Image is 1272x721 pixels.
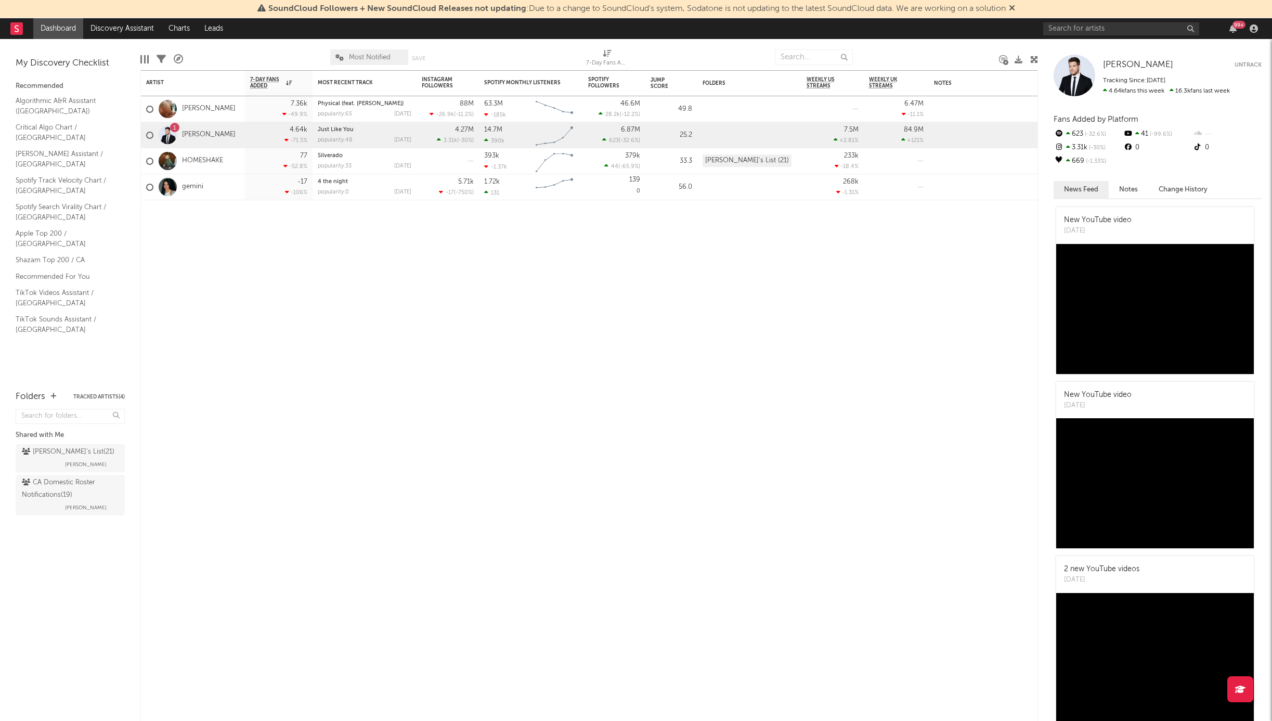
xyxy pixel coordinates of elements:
div: A&R Pipeline [174,44,183,74]
button: News Feed [1054,181,1109,198]
a: Algorithmic A&R Assistant ([GEOGRAPHIC_DATA]) [16,95,114,117]
a: gemini [182,183,203,191]
div: Most Recent Track [318,80,396,86]
a: [PERSON_NAME] [182,131,236,139]
div: 0 [588,174,640,200]
div: 379k [625,152,640,159]
div: -49.9 % [282,111,307,118]
a: Just Like You [318,127,354,133]
svg: Chart title [531,174,578,200]
span: -65.9 % [620,164,639,170]
div: 77 [300,152,307,159]
span: -30 % [459,138,472,144]
div: 41 [1123,127,1192,141]
a: TikTok Videos Assistant / [GEOGRAPHIC_DATA] [16,287,114,308]
a: Apple Top 200 / [GEOGRAPHIC_DATA] [16,228,114,249]
span: -12.2 % [621,112,639,118]
div: 63.3M [484,100,503,107]
a: Spotify Track Velocity Chart / [GEOGRAPHIC_DATA] [16,175,114,196]
div: 139 [629,176,640,183]
div: [DATE] [394,137,411,143]
div: Notes [934,80,1038,86]
div: [PERSON_NAME]'s List (21) [703,154,791,167]
span: -99.6 % [1148,132,1172,137]
span: : Due to a change to SoundCloud's system, Sodatone is not updating to the latest SoundCloud data.... [268,5,1006,13]
div: ( ) [599,111,640,118]
button: Save [412,56,425,61]
span: Fans Added by Platform [1054,115,1138,123]
div: 393k [484,152,499,159]
span: -30 % [1087,145,1106,151]
div: -1.31 % [836,189,859,196]
div: Artist [146,80,224,86]
div: 4.64k [290,126,307,133]
div: 14.7M [484,126,502,133]
button: Tracked Artists(4) [73,394,125,400]
div: Just Like You [318,127,411,133]
div: ( ) [602,137,640,144]
a: [PERSON_NAME] [1103,60,1173,70]
div: [DATE] [394,189,411,195]
div: 5.71k [458,178,474,185]
div: 6.87M [621,126,640,133]
span: 4.64k fans this week [1103,88,1164,94]
button: Change History [1148,181,1218,198]
span: -1.33 % [1084,159,1106,164]
div: 7-Day Fans Added (7-Day Fans Added) [586,44,628,74]
div: -52.8 % [283,163,307,170]
div: -18.4 % [835,163,859,170]
a: Spotify Search Virality Chart / [GEOGRAPHIC_DATA] [16,201,114,223]
a: Physical (feat. [PERSON_NAME]) [318,101,404,107]
div: 1.72k [484,178,500,185]
div: ( ) [604,163,640,170]
a: TikTok Sounds Assistant / [GEOGRAPHIC_DATA] [16,314,114,335]
div: +121 % [901,137,924,144]
div: 233k [844,152,859,159]
div: popularity: 33 [318,163,352,169]
div: Silverado [318,153,411,159]
div: Jump Score [651,77,677,89]
a: HOMESHAKE [182,157,223,165]
div: My Discovery Checklist [16,57,125,70]
div: 4 the night [318,179,411,185]
span: Weekly UK Streams [869,76,908,89]
svg: Chart title [531,96,578,122]
input: Search for artists [1043,22,1199,35]
div: +2.81 % [834,137,859,144]
a: Recommended For You [16,271,114,282]
div: Instagram Followers [422,76,458,89]
span: -11.2 % [456,112,472,118]
div: ( ) [439,189,474,196]
input: Search for folders... [16,409,125,424]
a: 4 the night [318,179,348,185]
div: -1.37k [484,163,507,170]
div: [DATE] [1064,226,1132,236]
span: 7-Day Fans Added [250,76,283,89]
div: Spotify Followers [588,76,625,89]
div: 131 [484,189,499,196]
div: ( ) [437,137,474,144]
div: ( ) [430,111,474,118]
div: [PERSON_NAME]'s List ( 21 ) [22,446,114,458]
div: New YouTube video [1064,215,1132,226]
span: Weekly US Streams [807,76,843,89]
div: 46.6M [620,100,640,107]
span: [PERSON_NAME] [65,458,107,471]
a: Silverado [318,153,343,159]
div: 6.47M [904,100,924,107]
input: Search... [775,49,853,65]
div: -106 % [285,189,307,196]
a: Critical Algo Chart / [GEOGRAPHIC_DATA] [16,122,114,143]
span: 3.31k [444,138,457,144]
div: 7.5M [844,126,859,133]
div: -17 [297,178,307,185]
div: Spotify Monthly Listeners [484,80,562,86]
span: 44 [611,164,618,170]
svg: Chart title [531,122,578,148]
div: 3.31k [1054,141,1123,154]
div: 4.27M [455,126,474,133]
div: Physical (feat. Troye Sivan) [318,101,411,107]
div: 0 [1123,141,1192,154]
div: Shared with Me [16,429,125,442]
div: popularity: 0 [318,189,349,195]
